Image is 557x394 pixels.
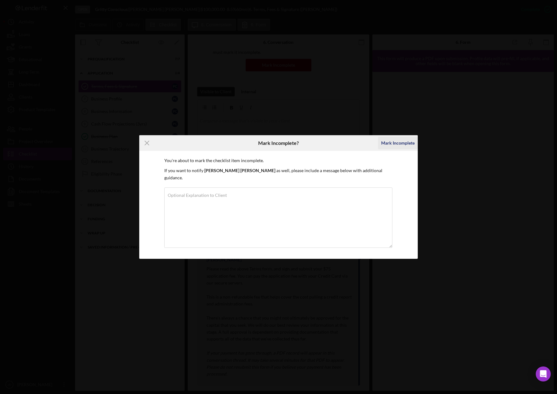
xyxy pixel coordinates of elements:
b: [PERSON_NAME] [PERSON_NAME] [204,168,275,173]
label: Optional Explanation to Client [168,193,227,198]
div: Mark Incomplete [381,137,415,149]
button: Mark Incomplete [378,137,418,149]
p: You're about to mark the checklist item incomplete. [164,157,393,164]
div: Open Intercom Messenger [536,366,551,381]
p: If you want to notify as well, please include a message below with additional guidance. [164,167,393,181]
h6: Mark Incomplete? [258,140,299,146]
